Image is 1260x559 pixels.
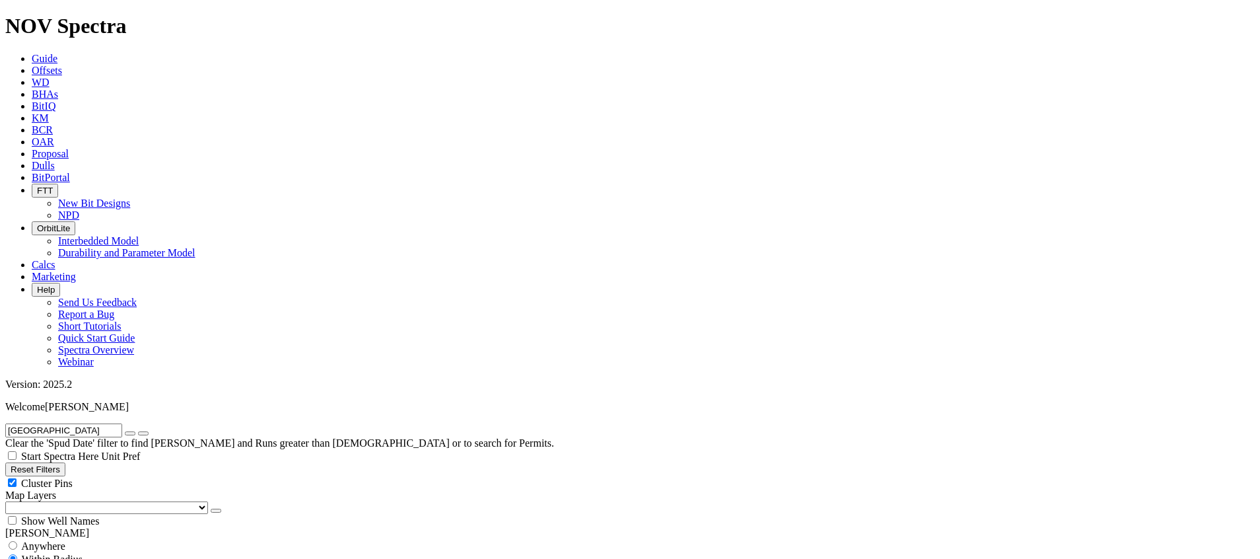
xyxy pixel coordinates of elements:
span: Map Layers [5,490,56,501]
a: Proposal [32,148,69,159]
div: Version: 2025.2 [5,379,1255,391]
input: Search [5,424,122,437]
a: BCR [32,124,53,135]
a: OAR [32,136,54,147]
a: Quick Start Guide [58,332,135,344]
a: Calcs [32,259,55,270]
a: Send Us Feedback [58,297,137,308]
span: Start Spectra Here [21,451,98,462]
span: FTT [37,186,53,196]
span: Show Well Names [21,515,99,527]
span: Anywhere [21,540,65,552]
span: Unit Pref [101,451,140,462]
h1: NOV Spectra [5,14,1255,38]
input: Start Spectra Here [8,451,17,460]
span: Help [37,285,55,295]
a: Short Tutorials [58,320,122,332]
a: BitPortal [32,172,70,183]
p: Welcome [5,401,1255,413]
a: Dulls [32,160,55,171]
a: Interbedded Model [58,235,139,246]
a: Guide [32,53,57,64]
button: Reset Filters [5,463,65,476]
button: Help [32,283,60,297]
a: BHAs [32,89,58,100]
a: Spectra Overview [58,344,134,355]
a: BitIQ [32,100,55,112]
button: FTT [32,184,58,198]
span: Cluster Pins [21,478,73,489]
a: Marketing [32,271,76,282]
a: Report a Bug [58,309,114,320]
a: Webinar [58,356,94,367]
button: OrbitLite [32,221,75,235]
a: Durability and Parameter Model [58,247,195,258]
a: WD [32,77,50,88]
span: Clear the 'Spud Date' filter to find [PERSON_NAME] and Runs greater than [DEMOGRAPHIC_DATA] or to... [5,437,554,449]
a: NPD [58,209,79,221]
span: [PERSON_NAME] [45,401,129,412]
a: Offsets [32,65,62,76]
a: KM [32,112,49,124]
a: New Bit Designs [58,198,130,209]
div: [PERSON_NAME] [5,527,1255,539]
span: OrbitLite [37,223,70,233]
